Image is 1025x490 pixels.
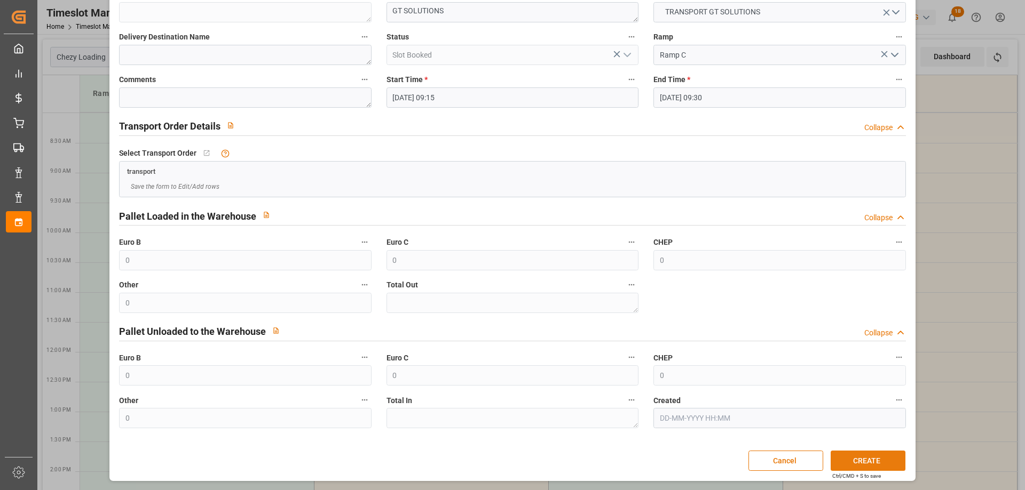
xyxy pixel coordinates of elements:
button: Ramp [892,30,906,44]
span: Created [653,395,681,406]
button: Cancel [748,451,823,471]
button: Euro C [625,350,638,364]
span: Other [119,395,138,406]
span: TRANSPORT GT SOLUTIONS [660,6,766,18]
span: Total In [387,395,412,406]
input: DD-MM-YYYY HH:MM [387,87,638,108]
span: CHEP [653,352,673,364]
button: View description [256,205,277,225]
div: Collapse [864,122,893,133]
div: Collapse [864,327,893,339]
button: CHEP [892,235,906,249]
button: open menu [653,2,905,22]
button: View description [266,320,286,341]
h2: Pallet Unloaded to the Warehouse [119,324,266,339]
button: open menu [886,47,902,63]
span: Comments [119,74,156,85]
span: Euro C [387,237,408,248]
button: Other [358,278,372,292]
div: Collapse [864,212,893,223]
span: Euro B [119,352,141,364]
span: CHEP [653,237,673,248]
input: Type to search/select [387,45,638,65]
span: Euro C [387,352,408,364]
button: Total Out [625,278,638,292]
button: Comments [358,73,372,86]
button: CHEP [892,350,906,364]
input: Type to search/select [653,45,905,65]
span: Start Time [387,74,428,85]
span: Select Transport Order [119,148,196,159]
span: Euro B [119,237,141,248]
span: transport [127,167,155,175]
textarea: GT SOLUTIONS [387,2,638,22]
button: Euro B [358,350,372,364]
button: Status [625,30,638,44]
span: Other [119,279,138,291]
button: Euro B [358,235,372,249]
span: Ramp [653,31,673,43]
span: Save the form to Edit/Add rows [131,182,219,191]
div: Ctrl/CMD + S to save [832,472,881,480]
button: View description [220,115,241,135]
span: Total Out [387,279,418,291]
h2: Transport Order Details [119,119,220,133]
button: Start Time * [625,73,638,86]
span: Status [387,31,409,43]
button: Created [892,393,906,407]
button: open menu [619,47,635,63]
h2: Pallet Loaded in the Warehouse [119,209,256,223]
span: End Time [653,74,690,85]
a: transport [127,166,155,175]
button: Euro C [625,235,638,249]
button: Delivery Destination Name [358,30,372,44]
input: DD-MM-YYYY HH:MM [653,87,905,108]
button: End Time * [892,73,906,86]
input: DD-MM-YYYY HH:MM [653,408,905,428]
span: Delivery Destination Name [119,31,210,43]
button: Total In [625,393,638,407]
button: CREATE [831,451,905,471]
button: Other [358,393,372,407]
